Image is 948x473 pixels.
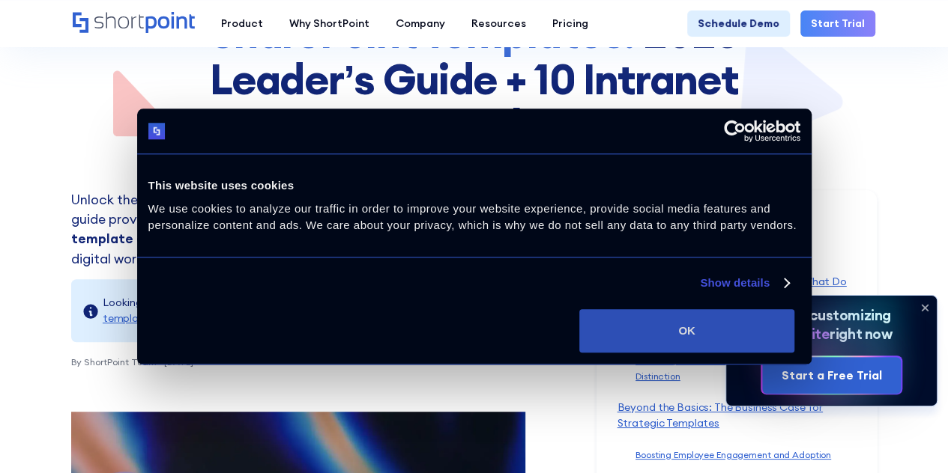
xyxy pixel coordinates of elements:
[71,342,525,370] p: By ShortPoint Team • [DATE]
[471,16,526,31] div: Resources
[289,16,369,31] div: Why ShortPoint
[800,10,875,37] a: Start Trial
[678,299,948,473] iframe: Chat Widget
[458,10,539,37] a: Resources
[618,275,847,304] a: What Are SharePoint Templates (And What Do Most Get Wrong?)‍
[618,400,823,430] a: Beyond the Basics: The Business Case for Strategic Templates‍
[103,295,515,326] div: Looking for SharePoint Template Examples? This guide includes
[687,10,790,37] a: Schedule Demo
[635,355,830,382] a: Site Templates vs. Page Templates: A Critical Distinction‍
[781,366,881,384] div: Start a Free Trial
[221,16,263,31] div: Product
[71,190,525,269] p: Unlock the full potential of your SharePoint environment. This essential guide provides leaders w...
[210,6,738,151] strong: 2025 Leader’s Guide + 10 Intranet Examples
[700,274,788,292] a: Show details
[71,210,509,247] strong: SharePoint template examples
[148,202,797,232] span: We use cookies to analyze our traffic in order to improve your website experience, provide social...
[635,449,831,460] a: Boosting Employee Engagement and Adoption‍
[762,357,900,394] a: Start a Free Trial
[73,12,195,34] a: Home
[396,16,445,31] div: Company
[148,123,166,140] img: logo
[539,10,601,37] a: Pricing
[552,16,588,31] div: Pricing
[276,10,382,37] a: Why ShortPoint
[208,10,276,37] a: Product
[148,177,800,195] div: This website uses cookies
[669,120,800,142] a: Usercentrics Cookiebot - opens in a new window
[579,309,794,353] button: OK
[382,10,458,37] a: Company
